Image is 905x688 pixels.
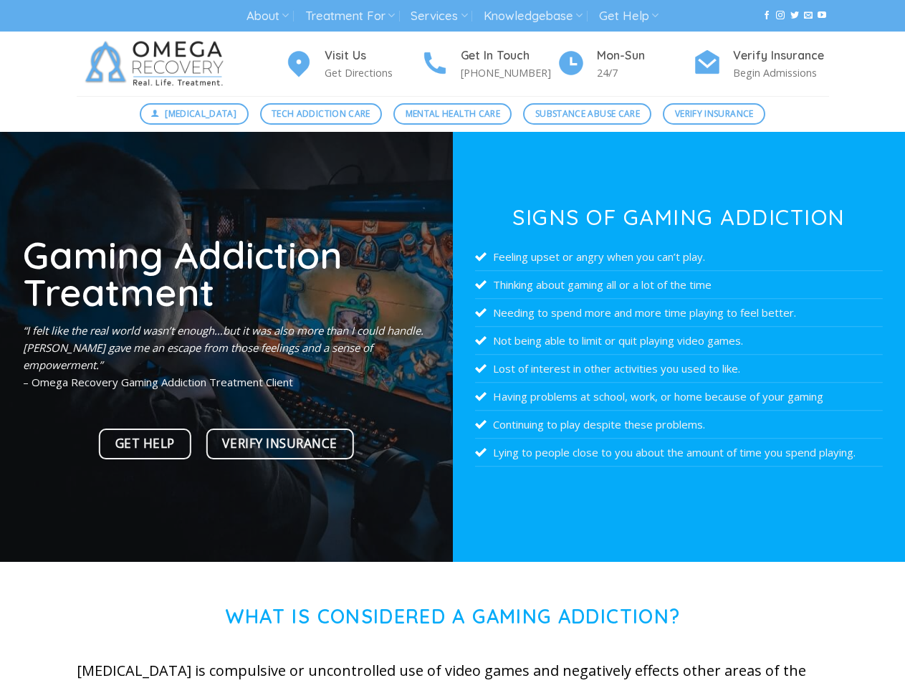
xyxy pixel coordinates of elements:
[222,434,337,454] span: Verify Insurance
[475,439,882,467] li: Lying to people close to you about the amount of time you spend playing.
[393,103,512,125] a: Mental Health Care
[23,236,430,311] h1: Gaming Addiction Treatment
[206,429,354,459] a: Verify Insurance
[790,11,799,21] a: Follow on Twitter
[305,3,395,29] a: Treatment For
[804,11,813,21] a: Send us an email
[284,47,421,82] a: Visit Us Get Directions
[23,322,430,391] p: – Omega Recovery Gaming Addiction Treatment Client
[597,47,693,65] h4: Mon-Sun
[325,47,421,65] h4: Visit Us
[663,103,765,125] a: Verify Insurance
[475,299,882,327] li: Needing to spend more and more time playing to feel better.
[475,327,882,355] li: Not being able to limit or quit playing video games.
[325,64,421,81] p: Get Directions
[421,47,557,82] a: Get In Touch [PHONE_NUMBER]
[272,107,370,120] span: Tech Addiction Care
[411,3,467,29] a: Services
[762,11,771,21] a: Follow on Facebook
[260,103,383,125] a: Tech Addiction Care
[406,107,500,120] span: Mental Health Care
[23,323,423,372] em: “I felt like the real world wasn’t enough…but it was also more than I could handle. [PERSON_NAME]...
[484,3,583,29] a: Knowledgebase
[475,206,882,228] h3: Signs of Gaming Addiction
[818,11,826,21] a: Follow on YouTube
[475,383,882,411] li: Having problems at school, work, or home because of your gaming
[140,103,249,125] a: [MEDICAL_DATA]
[597,64,693,81] p: 24/7
[599,3,659,29] a: Get Help
[675,107,754,120] span: Verify Insurance
[77,605,829,629] h1: What is Considered a Gaming Addiction?
[165,107,236,120] span: [MEDICAL_DATA]
[461,64,557,81] p: [PHONE_NUMBER]
[523,103,651,125] a: Substance Abuse Care
[246,3,289,29] a: About
[99,429,191,459] a: Get Help
[475,411,882,439] li: Continuing to play despite these problems.
[77,32,238,96] img: Omega Recovery
[733,64,829,81] p: Begin Admissions
[776,11,785,21] a: Follow on Instagram
[535,107,640,120] span: Substance Abuse Care
[461,47,557,65] h4: Get In Touch
[475,355,882,383] li: Lost of interest in other activities you used to like.
[693,47,829,82] a: Verify Insurance Begin Admissions
[733,47,829,65] h4: Verify Insurance
[475,243,882,271] li: Feeling upset or angry when you can’t play.
[115,434,175,454] span: Get Help
[475,271,882,299] li: Thinking about gaming all or a lot of the time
